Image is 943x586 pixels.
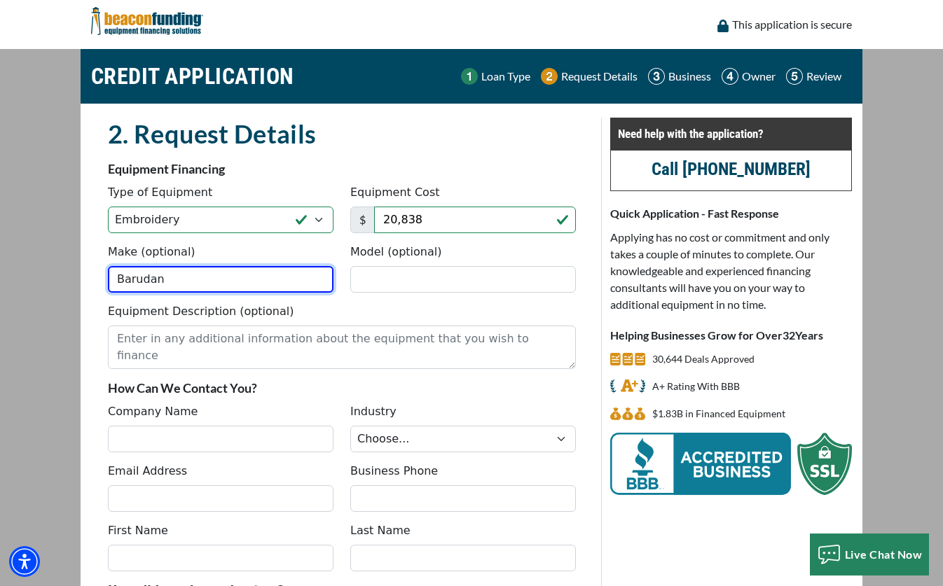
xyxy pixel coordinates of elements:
[618,125,844,142] p: Need help with the application?
[783,328,795,342] span: 32
[9,546,40,577] div: Accessibility Menu
[350,244,441,260] label: Model (optional)
[610,205,852,222] p: Quick Application - Fast Response
[610,229,852,313] p: Applying has no cost or commitment and only takes a couple of minutes to complete. Our knowledgea...
[652,378,740,395] p: A+ Rating With BBB
[108,522,168,539] label: First Name
[732,16,852,33] p: This application is secure
[108,160,576,177] p: Equipment Financing
[722,68,738,85] img: Step 4
[350,207,375,233] span: $
[541,68,558,85] img: Step 2
[652,405,785,422] p: $1,829,853,015 in Financed Equipment
[108,403,198,420] label: Company Name
[350,184,440,201] label: Equipment Cost
[668,68,711,85] p: Business
[91,56,294,97] h1: CREDIT APPLICATION
[108,244,195,260] label: Make (optional)
[108,118,576,150] h2: 2. Request Details
[717,20,729,32] img: lock icon to convery security
[350,463,438,480] label: Business Phone
[648,68,665,85] img: Step 3
[610,327,852,344] p: Helping Businesses Grow for Over Years
[108,184,212,201] label: Type of Equipment
[652,351,755,368] p: 30,644 Deals Approved
[461,68,478,85] img: Step 1
[652,159,811,179] a: call (847) 469-1522
[806,68,841,85] p: Review
[742,68,776,85] p: Owner
[610,433,852,495] img: BBB Acredited Business and SSL Protection
[481,68,530,85] p: Loan Type
[845,547,923,561] span: Live Chat Now
[350,522,411,539] label: Last Name
[561,68,638,85] p: Request Details
[108,463,187,480] label: Email Address
[350,403,397,420] label: Industry
[108,379,576,396] p: How Can We Contact You?
[810,533,930,575] button: Live Chat Now
[786,68,803,85] img: Step 5
[108,303,294,320] label: Equipment Description (optional)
